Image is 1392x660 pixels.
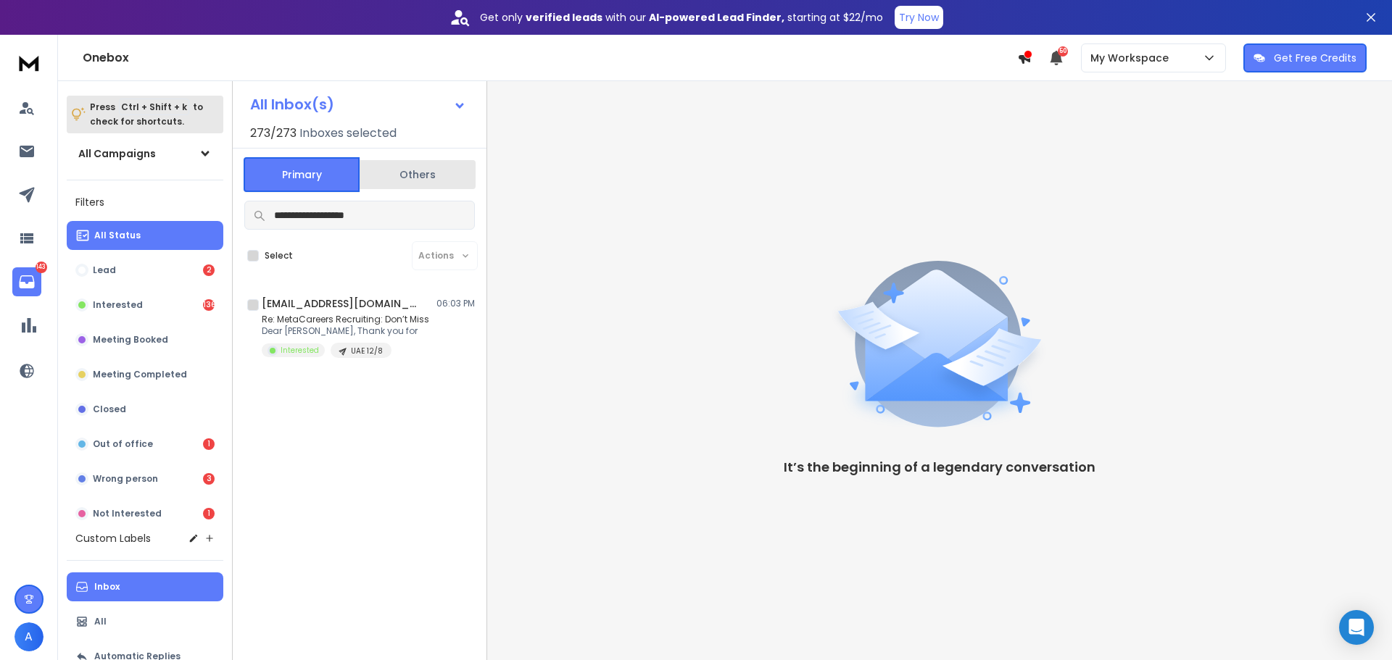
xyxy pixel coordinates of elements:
button: A [14,622,43,651]
h3: Custom Labels [75,531,151,546]
h3: Inboxes selected [299,125,397,142]
p: Out of office [93,438,153,450]
p: Re: MetaCareers Recruiting: Don’t Miss [262,314,429,325]
label: Select [265,250,293,262]
p: It’s the beginning of a legendary conversation [784,457,1095,477]
p: Closed [93,404,126,415]
p: Try Now [899,10,939,25]
h1: All Inbox(s) [250,97,334,112]
button: Interested136 [67,291,223,319]
span: 50 [1058,46,1068,57]
button: Wrong person3 [67,464,223,493]
p: Dear [PERSON_NAME], Thank you for [262,325,429,337]
button: Try Now [895,6,943,29]
button: Primary [244,157,360,192]
strong: verified leads [526,10,602,25]
h1: All Campaigns [78,146,156,161]
p: Get Free Credits [1274,51,1356,65]
p: Interested [93,299,143,311]
p: Meeting Booked [93,334,168,346]
p: Inbox [94,581,120,593]
span: 273 / 273 [250,125,297,142]
h3: Filters [67,192,223,212]
p: 06:03 PM [436,298,475,309]
h1: Onebox [83,49,1017,67]
p: Not Interested [93,508,162,519]
button: Out of office1 [67,430,223,459]
button: Lead2 [67,256,223,285]
p: 143 [36,262,47,273]
div: 136 [203,299,215,311]
span: Ctrl + Shift + k [119,99,189,115]
button: All Inbox(s) [239,90,478,119]
p: Meeting Completed [93,369,187,380]
p: Lead [93,264,116,276]
p: Interested [281,345,319,356]
p: All [94,616,107,627]
button: Meeting Booked [67,325,223,354]
div: 2 [203,264,215,276]
button: All [67,607,223,636]
button: All Status [67,221,223,250]
button: Not Interested1 [67,499,223,528]
button: Inbox [67,572,223,601]
p: Get only with our starting at $22/mo [480,10,883,25]
div: 3 [203,473,215,485]
button: Meeting Completed [67,360,223,389]
p: My Workspace [1090,51,1174,65]
img: logo [14,49,43,76]
button: Get Free Credits [1243,43,1367,72]
p: Wrong person [93,473,158,485]
a: 143 [12,267,41,296]
button: Closed [67,395,223,424]
button: Others [360,159,476,191]
div: Open Intercom Messenger [1339,610,1374,645]
strong: AI-powered Lead Finder, [649,10,784,25]
p: Press to check for shortcuts. [90,100,203,129]
div: 1 [203,438,215,450]
div: 1 [203,508,215,519]
button: All Campaigns [67,139,223,168]
h1: [EMAIL_ADDRESS][DOMAIN_NAME] [262,296,421,311]
p: UAE 12/8 [351,346,383,356]
p: All Status [94,230,141,241]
